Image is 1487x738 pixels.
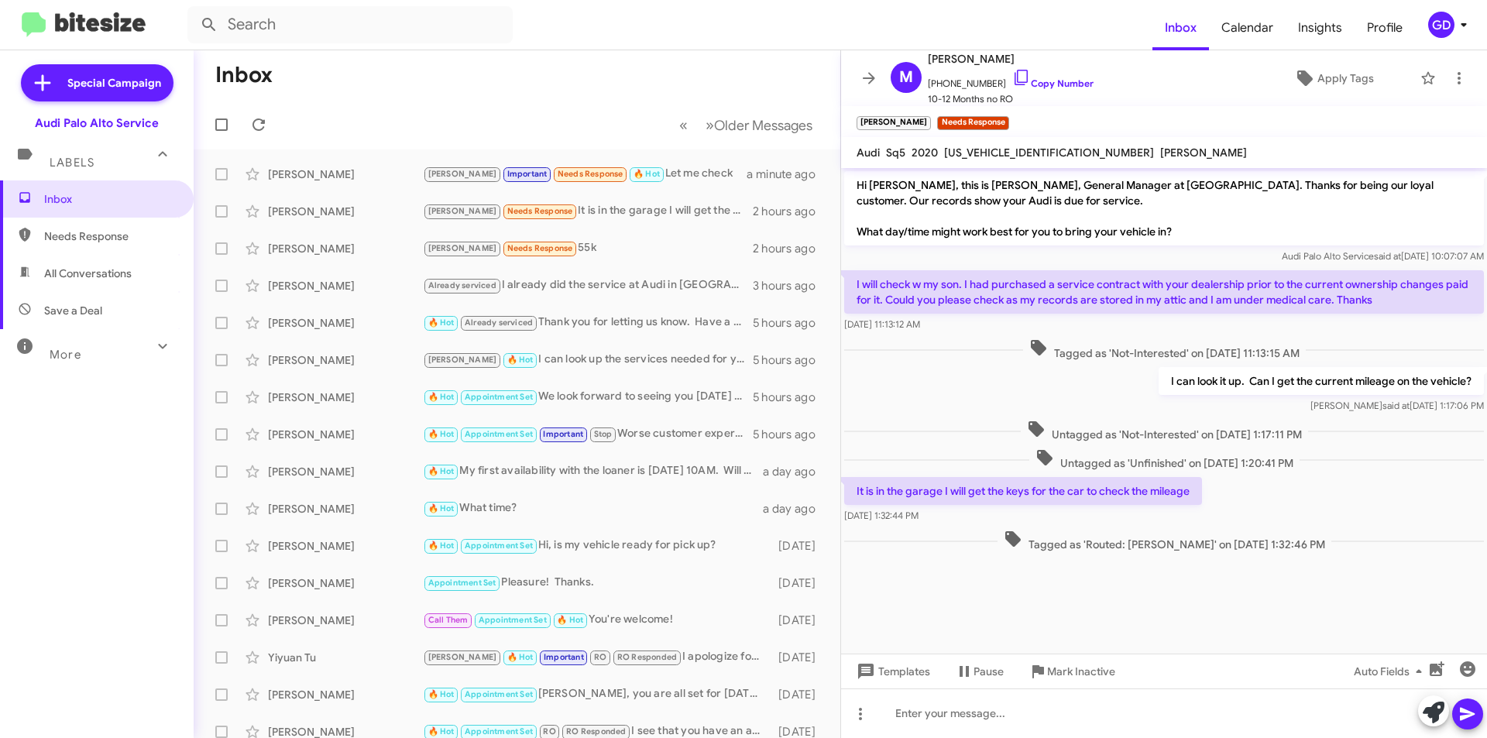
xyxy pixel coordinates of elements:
[928,68,1094,91] span: [PHONE_NUMBER]
[428,466,455,476] span: 🔥 Hot
[1374,250,1401,262] span: said at
[1415,12,1470,38] button: GD
[544,652,584,662] span: Important
[1209,5,1286,50] a: Calendar
[268,613,423,628] div: [PERSON_NAME]
[423,165,747,183] div: Let me check
[844,171,1484,245] p: Hi [PERSON_NAME], this is [PERSON_NAME], General Manager at [GEOGRAPHIC_DATA]. Thanks for being o...
[428,206,497,216] span: [PERSON_NAME]
[857,146,880,160] span: Audi
[428,280,496,290] span: Already serviced
[1382,400,1410,411] span: said at
[428,726,455,736] span: 🔥 Hot
[1152,5,1209,50] span: Inbox
[50,348,81,362] span: More
[1428,12,1454,38] div: GD
[215,63,273,88] h1: Inbox
[974,657,1004,685] span: Pause
[1286,5,1355,50] a: Insights
[465,318,533,328] span: Already serviced
[594,652,606,662] span: RO
[912,146,938,160] span: 2020
[886,146,905,160] span: Sq5
[44,303,102,318] span: Save a Deal
[763,501,828,517] div: a day ago
[423,499,763,517] div: What time?
[1047,657,1115,685] span: Mark Inactive
[187,6,513,43] input: Search
[771,575,828,591] div: [DATE]
[428,243,497,253] span: [PERSON_NAME]
[428,318,455,328] span: 🔥 Hot
[423,239,753,257] div: 55k
[423,202,753,220] div: It is in the garage I will get the keys for the car to check the mileage
[566,726,626,736] span: RO Responded
[268,352,423,368] div: [PERSON_NAME]
[507,652,534,662] span: 🔥 Hot
[428,392,455,402] span: 🔥 Hot
[423,537,771,554] div: Hi, is my vehicle ready for pick up?
[714,117,812,134] span: Older Messages
[771,650,828,665] div: [DATE]
[1159,367,1484,395] p: I can look it up. Can I get the current mileage on the vehicle?
[1029,448,1300,471] span: Untagged as 'Unfinished' on [DATE] 1:20:41 PM
[634,169,660,179] span: 🔥 Hot
[428,652,497,662] span: [PERSON_NAME]
[1016,657,1128,685] button: Mark Inactive
[423,611,771,629] div: You're welcome!
[899,65,913,90] span: M
[507,169,548,179] span: Important
[465,541,533,551] span: Appointment Set
[268,687,423,702] div: [PERSON_NAME]
[268,390,423,405] div: [PERSON_NAME]
[428,615,469,625] span: Call Them
[268,538,423,554] div: [PERSON_NAME]
[268,166,423,182] div: [PERSON_NAME]
[268,575,423,591] div: [PERSON_NAME]
[670,109,697,141] button: Previous
[771,613,828,628] div: [DATE]
[753,204,828,219] div: 2 hours ago
[423,648,771,666] div: I apologize for not seeing that you already came in. Thank you and have a great day!
[1317,64,1374,92] span: Apply Tags
[268,650,423,665] div: Yiyuan Tu
[753,427,828,442] div: 5 hours ago
[268,315,423,331] div: [PERSON_NAME]
[1023,338,1306,361] span: Tagged as 'Not-Interested' on [DATE] 11:13:15 AM
[928,50,1094,68] span: [PERSON_NAME]
[465,429,533,439] span: Appointment Set
[1355,5,1415,50] span: Profile
[753,390,828,405] div: 5 hours ago
[771,687,828,702] div: [DATE]
[268,501,423,517] div: [PERSON_NAME]
[465,726,533,736] span: Appointment Set
[423,425,753,443] div: Worse customer experience
[428,169,497,179] span: [PERSON_NAME]
[543,429,583,439] span: Important
[423,314,753,331] div: Thank you for letting us know. Have a wonderful day!
[44,191,176,207] span: Inbox
[423,685,771,703] div: [PERSON_NAME], you are all set for [DATE] 9 AM. We will see you then and hope you have a wonderfu...
[844,270,1484,314] p: I will check w my son. I had purchased a service contract with your dealership prior to the curre...
[268,464,423,479] div: [PERSON_NAME]
[1012,77,1094,89] a: Copy Number
[844,510,919,521] span: [DATE] 1:32:44 PM
[998,530,1331,552] span: Tagged as 'Routed: [PERSON_NAME]' on [DATE] 1:32:46 PM
[268,278,423,293] div: [PERSON_NAME]
[1282,250,1484,262] span: Audi Palo Alto Service [DATE] 10:07:07 AM
[771,538,828,554] div: [DATE]
[937,116,1008,130] small: Needs Response
[35,115,159,131] div: Audi Palo Alto Service
[753,278,828,293] div: 3 hours ago
[507,243,573,253] span: Needs Response
[428,541,455,551] span: 🔥 Hot
[507,206,573,216] span: Needs Response
[696,109,822,141] button: Next
[50,156,94,170] span: Labels
[558,169,623,179] span: Needs Response
[753,241,828,256] div: 2 hours ago
[594,429,613,439] span: Stop
[844,477,1202,505] p: It is in the garage I will get the keys for the car to check the mileage
[507,355,534,365] span: 🔥 Hot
